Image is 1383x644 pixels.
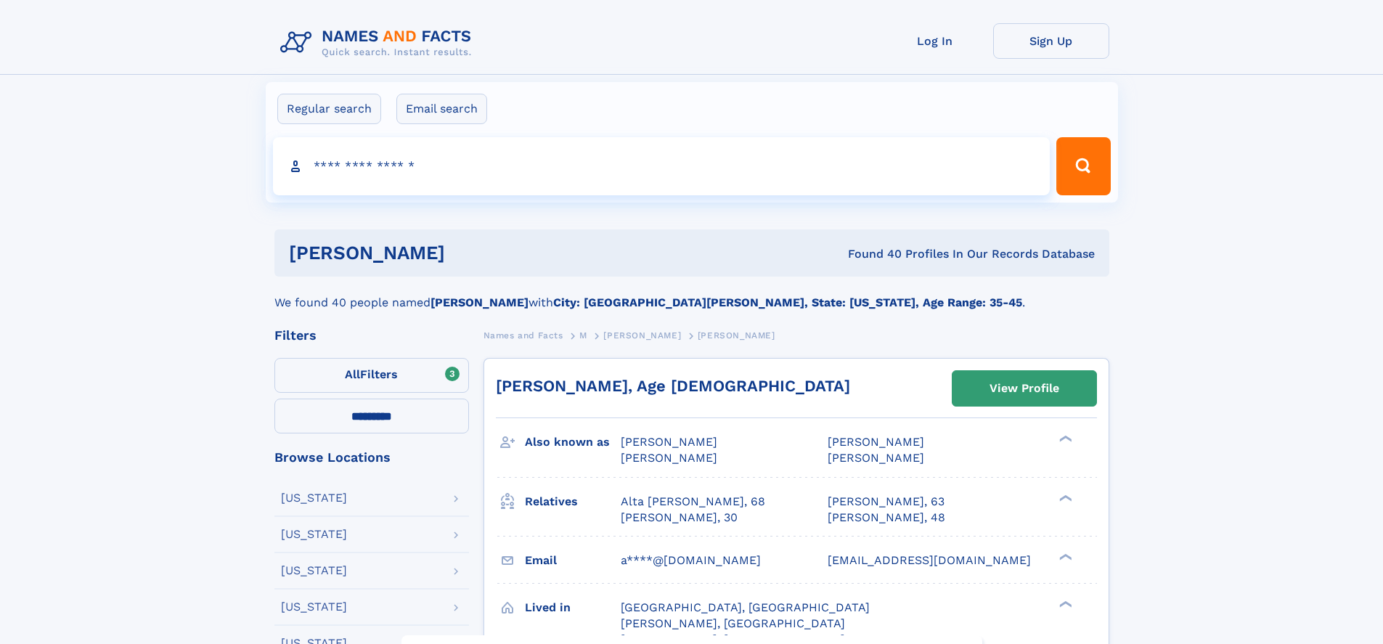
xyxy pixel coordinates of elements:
[828,510,945,526] a: [PERSON_NAME], 48
[274,329,469,342] div: Filters
[993,23,1109,59] a: Sign Up
[281,529,347,540] div: [US_STATE]
[603,326,681,344] a: [PERSON_NAME]
[1056,493,1073,502] div: ❯
[274,451,469,464] div: Browse Locations
[277,94,381,124] label: Regular search
[828,451,924,465] span: [PERSON_NAME]
[431,295,529,309] b: [PERSON_NAME]
[281,565,347,576] div: [US_STATE]
[603,330,681,341] span: [PERSON_NAME]
[1056,599,1073,608] div: ❯
[828,494,945,510] a: [PERSON_NAME], 63
[525,595,621,620] h3: Lived in
[496,377,850,395] a: [PERSON_NAME], Age [DEMOGRAPHIC_DATA]
[525,489,621,514] h3: Relatives
[1056,434,1073,444] div: ❯
[621,494,765,510] a: Alta [PERSON_NAME], 68
[289,244,647,262] h1: [PERSON_NAME]
[274,23,484,62] img: Logo Names and Facts
[274,358,469,393] label: Filters
[579,326,587,344] a: M
[553,295,1022,309] b: City: [GEOGRAPHIC_DATA][PERSON_NAME], State: [US_STATE], Age Range: 35-45
[484,326,563,344] a: Names and Facts
[698,330,775,341] span: [PERSON_NAME]
[273,137,1050,195] input: search input
[281,601,347,613] div: [US_STATE]
[646,246,1095,262] div: Found 40 Profiles In Our Records Database
[621,510,738,526] a: [PERSON_NAME], 30
[396,94,487,124] label: Email search
[281,492,347,504] div: [US_STATE]
[1056,137,1110,195] button: Search Button
[621,616,845,630] span: [PERSON_NAME], [GEOGRAPHIC_DATA]
[579,330,587,341] span: M
[990,372,1059,405] div: View Profile
[621,451,717,465] span: [PERSON_NAME]
[1056,552,1073,561] div: ❯
[525,548,621,573] h3: Email
[621,600,870,614] span: [GEOGRAPHIC_DATA], [GEOGRAPHIC_DATA]
[274,277,1109,311] div: We found 40 people named with .
[621,435,717,449] span: [PERSON_NAME]
[828,435,924,449] span: [PERSON_NAME]
[828,553,1031,567] span: [EMAIL_ADDRESS][DOMAIN_NAME]
[877,23,993,59] a: Log In
[952,371,1096,406] a: View Profile
[525,430,621,455] h3: Also known as
[345,367,360,381] span: All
